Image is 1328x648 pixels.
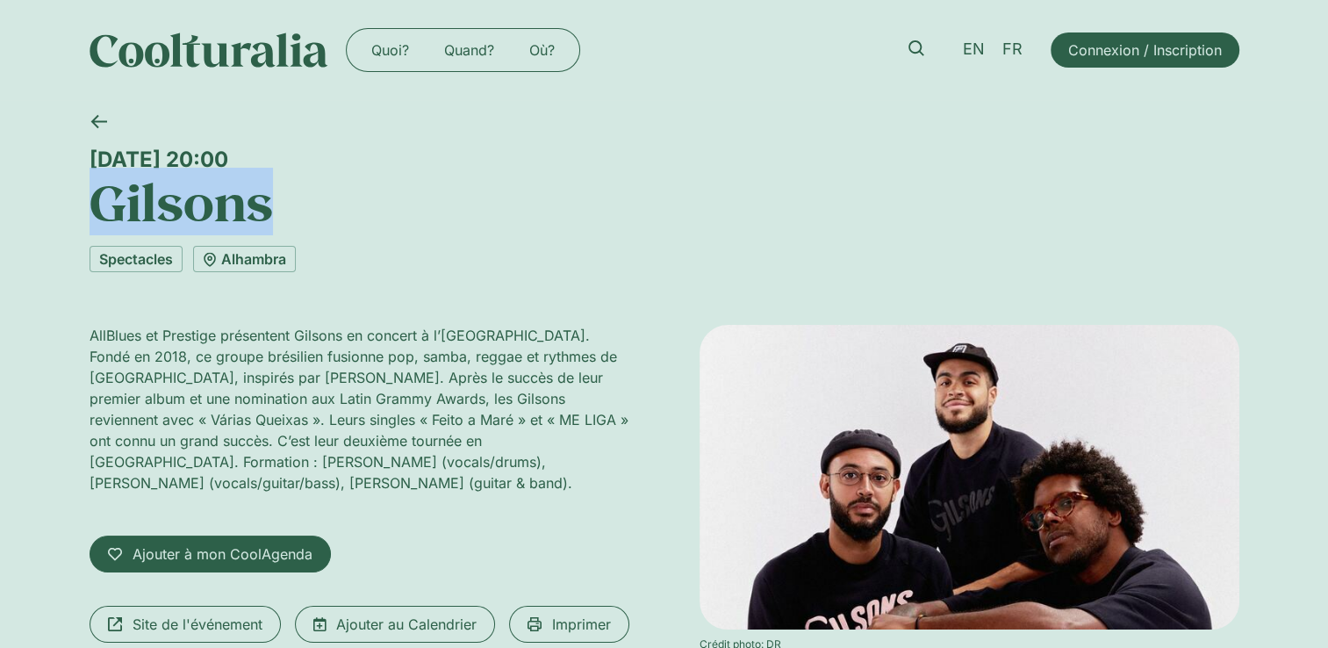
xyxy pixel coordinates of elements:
span: Connexion / Inscription [1068,40,1222,61]
a: Spectacles [90,246,183,272]
span: Imprimer [552,614,611,635]
a: Quoi? [354,36,427,64]
span: FR [1002,40,1023,59]
a: Alhambra [193,246,296,272]
div: [DATE] 20:00 [90,147,1239,172]
a: Imprimer [509,606,629,643]
span: Ajouter au Calendrier [336,614,477,635]
a: Où? [512,36,572,64]
a: Site de l'événement [90,606,281,643]
a: Quand? [427,36,512,64]
nav: Menu [354,36,572,64]
span: Site de l'événement [133,614,262,635]
a: Ajouter au Calendrier [295,606,495,643]
span: Ajouter à mon CoolAgenda [133,544,312,565]
span: EN [963,40,985,59]
p: AllBlues et Prestige présentent Gilsons en concert à l’[GEOGRAPHIC_DATA]. Fondé en 2018, ce group... [90,325,629,493]
img: Coolturalia - GILSONS [700,325,1239,629]
h1: Gilsons [90,172,1239,232]
a: Connexion / Inscription [1051,32,1239,68]
a: FR [994,37,1031,62]
a: EN [954,37,994,62]
a: Ajouter à mon CoolAgenda [90,536,331,572]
